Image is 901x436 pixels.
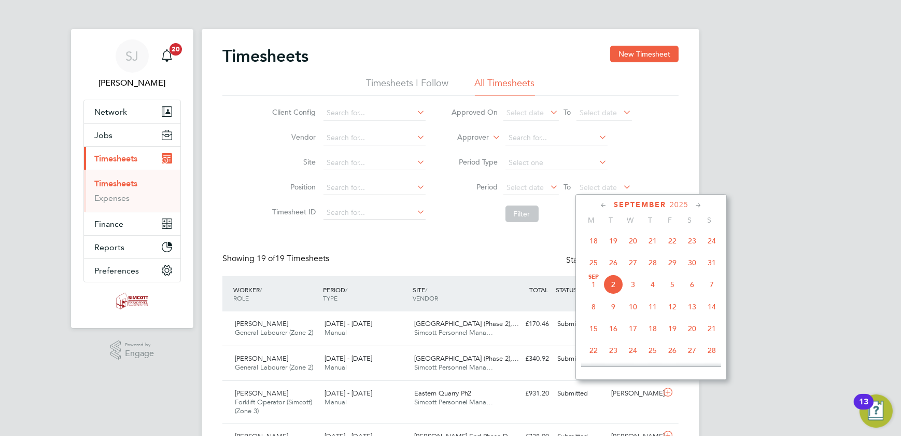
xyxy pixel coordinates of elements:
[603,319,623,338] span: 16
[414,363,494,372] span: Simcott Personnel Mana…
[84,259,180,282] button: Preferences
[367,77,449,96] li: Timesheets I Follow
[270,132,316,142] label: Vendor
[702,253,722,272] span: 31
[663,319,682,338] span: 19
[414,389,472,398] span: Eastern Quarry Ph2
[614,200,666,209] span: September
[610,46,679,62] button: New Timesheet
[94,130,112,140] span: Jobs
[83,39,181,89] a: SJ[PERSON_NAME]
[507,108,544,117] span: Select date
[94,107,127,117] span: Network
[860,394,893,428] button: Open Resource Center, 13 new notifications
[584,319,603,338] span: 15
[702,340,722,360] span: 28
[235,398,312,415] span: Forklift Operator (Simcott) (Zone 3)
[682,275,702,294] span: 6
[84,100,180,123] button: Network
[561,180,574,194] span: To
[702,319,722,338] span: 21
[235,354,288,363] span: [PERSON_NAME]
[270,182,316,192] label: Position
[443,132,489,143] label: Approver
[682,231,702,251] span: 23
[663,275,682,294] span: 5
[170,43,182,56] span: 20
[94,266,139,276] span: Preferences
[452,157,498,167] label: Period Type
[702,297,722,317] span: 14
[581,215,601,225] span: M
[702,275,722,294] span: 7
[71,29,193,328] nav: Main navigation
[584,297,603,317] span: 8
[323,294,337,302] span: TYPE
[623,340,643,360] span: 24
[270,207,316,216] label: Timesheet ID
[682,253,702,272] span: 30
[233,294,249,302] span: ROLE
[414,354,519,363] span: [GEOGRAPHIC_DATA] (Phase 2),…
[235,328,313,337] span: General Labourer (Zone 2)
[235,363,313,372] span: General Labourer (Zone 2)
[553,280,607,299] div: STATUS
[584,340,603,360] span: 22
[859,402,868,415] div: 13
[663,231,682,251] span: 22
[94,154,137,163] span: Timesheets
[702,231,722,251] span: 24
[601,215,621,225] span: T
[325,363,347,372] span: Manual
[84,124,180,146] button: Jobs
[505,206,539,222] button: Filter
[452,107,498,117] label: Approved On
[116,293,149,309] img: simcott-logo-retina.png
[270,157,316,167] label: Site
[323,206,426,220] input: Search for...
[235,389,288,398] span: [PERSON_NAME]
[499,316,553,333] div: £170.46
[84,212,180,235] button: Finance
[414,328,494,337] span: Simcott Personnel Mana…
[94,242,124,252] span: Reports
[345,285,347,294] span: /
[257,253,275,264] span: 19 of
[323,106,426,120] input: Search for...
[425,285,427,294] span: /
[499,350,553,367] div: £340.92
[325,319,372,328] span: [DATE] - [DATE]
[682,340,702,360] span: 27
[580,108,617,117] span: Select date
[682,319,702,338] span: 20
[623,275,643,294] span: 3
[125,349,154,358] span: Engage
[84,236,180,258] button: Reports
[414,319,519,328] span: [GEOGRAPHIC_DATA] (Phase 2),…
[325,389,372,398] span: [DATE] - [DATE]
[603,253,623,272] span: 26
[584,231,603,251] span: 18
[621,215,640,225] span: W
[607,385,661,402] div: [PERSON_NAME]
[643,319,663,338] span: 18
[325,398,347,406] span: Manual
[623,297,643,317] span: 10
[83,293,181,309] a: Go to home page
[94,219,123,229] span: Finance
[125,340,154,349] span: Powered by
[231,280,320,307] div: WORKER
[663,340,682,360] span: 26
[323,131,426,145] input: Search for...
[580,183,617,192] span: Select date
[643,253,663,272] span: 28
[640,215,660,225] span: T
[584,275,603,280] span: Sep
[553,385,607,402] div: Submitted
[670,200,688,209] span: 2025
[414,398,494,406] span: Simcott Personnel Mana…
[323,181,426,195] input: Search for...
[663,297,682,317] span: 12
[235,319,288,328] span: [PERSON_NAME]
[257,253,329,264] span: 19 Timesheets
